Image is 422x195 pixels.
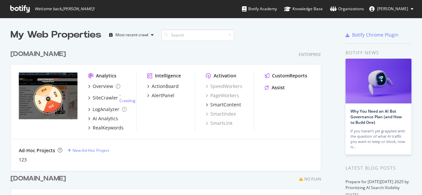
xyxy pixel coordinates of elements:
[11,174,69,183] a: [DOMAIN_NAME]
[88,92,136,103] a: SiteCrawler- Crawling
[11,49,69,59] a: [DOMAIN_NAME]
[93,95,118,101] div: SiteCrawler
[119,98,136,103] a: Crawling
[206,101,241,108] a: SmartContent
[35,6,94,12] span: Welcome back, [PERSON_NAME] !
[93,125,124,131] div: RealKeywords
[93,115,118,122] div: AI Analytics
[115,33,148,37] div: Most recent crawl
[88,125,124,131] a: RealKeywords
[284,6,323,12] div: Knowledge Base
[96,72,116,79] div: Analytics
[147,92,174,99] a: AlertPanel
[93,83,113,90] div: Overview
[88,106,127,113] a: LogAnalyzer
[152,83,179,90] div: ActionBoard
[350,128,407,150] div: If you haven’t yet grappled with the question of what AI traffic you want to keep or block, now is…
[272,84,285,91] div: Assist
[19,147,55,154] div: Ad-Hoc Projects
[346,59,411,103] img: Why You Need an AI Bot Governance Plan (and How to Build One)
[19,72,77,120] img: dhgate.com
[73,148,109,153] div: New Ad-Hoc Project
[242,6,277,12] div: Botify Academy
[206,120,232,126] a: SmartLink
[206,83,242,90] a: SpeedWorkers
[265,72,307,79] a: CustomReports
[88,83,120,90] a: Overview
[210,101,241,108] div: SmartContent
[88,115,118,122] a: AI Analytics
[93,106,119,113] div: LogAnalyzer
[214,72,236,79] div: Activation
[162,29,234,41] input: Search
[350,108,402,125] a: Why You Need an AI Bot Governance Plan (and How to Build One)
[155,72,181,79] div: Intelligence
[206,111,236,117] a: SmartIndex
[265,84,285,91] a: Assist
[272,72,307,79] div: CustomReports
[299,52,321,57] div: Enterprise
[152,92,174,99] div: AlertPanel
[19,156,27,163] a: 123
[304,176,321,182] div: No Plan
[346,179,409,190] a: Prepare for [DATE][DATE] 2025 by Prioritizing AI Search Visibility
[11,49,66,59] div: [DOMAIN_NAME]
[206,92,239,99] a: PageWorkers
[68,148,109,153] a: New Ad-Hoc Project
[106,30,156,40] button: Most recent crawl
[346,49,411,56] div: Botify news
[147,83,179,90] a: ActionBoard
[119,92,136,103] div: -
[11,174,66,183] div: [DOMAIN_NAME]
[364,4,419,14] button: [PERSON_NAME]
[11,28,101,42] div: My Web Properties
[330,6,364,12] div: Organizations
[377,6,408,12] span: ellen tang
[346,164,411,172] div: Latest Blog Posts
[352,32,399,38] div: Botify Chrome Plugin
[346,32,399,38] a: Botify Chrome Plugin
